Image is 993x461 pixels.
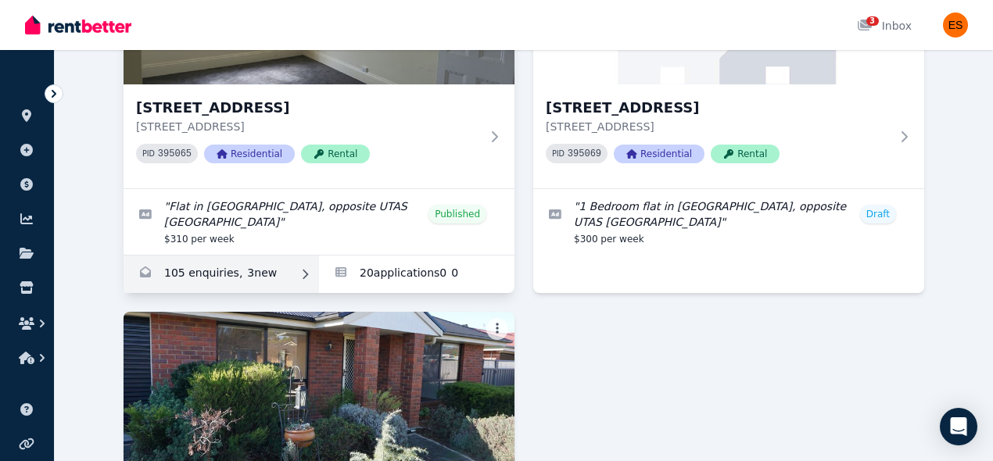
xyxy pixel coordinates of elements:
[857,18,912,34] div: Inbox
[301,145,370,163] span: Rental
[124,256,319,293] a: Enquiries for Unit 2/55 Invermay Rd, Invermay
[124,189,514,255] a: Edit listing: Flat in Invermay, opposite UTAS Inveresk Campus
[204,145,295,163] span: Residential
[136,97,480,119] h3: [STREET_ADDRESS]
[546,97,890,119] h3: [STREET_ADDRESS]
[711,145,780,163] span: Rental
[25,13,131,37] img: RentBetter
[136,119,480,134] p: [STREET_ADDRESS]
[546,119,890,134] p: [STREET_ADDRESS]
[552,149,565,158] small: PID
[533,189,924,255] a: Edit listing: 1 Bedroom flat in Invermay, opposite UTAS Inveresk Campus
[158,148,192,159] code: 395065
[319,256,514,293] a: Applications for Unit 2/55 Invermay Rd, Invermay
[142,149,155,158] small: PID
[940,408,977,445] div: Open Intercom Messenger
[486,318,508,340] button: More options
[866,16,879,26] span: 3
[943,13,968,38] img: Evangeline Samoilov
[614,145,704,163] span: Residential
[568,148,601,159] code: 395069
